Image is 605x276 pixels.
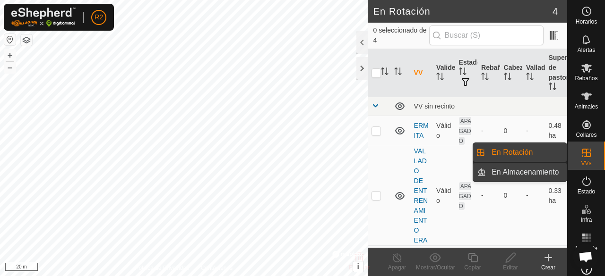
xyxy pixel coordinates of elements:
span: En Rotación [492,147,533,158]
a: En Rotación [486,143,567,162]
td: 0 [500,116,522,146]
span: Collares [576,132,596,138]
button: – [4,62,16,73]
th: Cabezas [500,49,522,97]
span: APAGADO [459,117,471,145]
div: Editar [492,263,529,272]
a: Política de Privacidad [135,264,189,272]
li: En Rotación [473,143,567,162]
span: Infra [580,217,592,223]
span: Alertas [578,47,595,53]
span: 0 seleccionado de 4 [373,25,429,45]
th: Vallado [522,49,544,97]
th: Superficie de pastoreo [545,49,567,97]
button: i [353,261,363,272]
div: Mostrar/Ocultar [416,263,454,272]
td: 0.33 ha [545,146,567,245]
span: 4 [553,4,558,18]
td: 0 [500,146,522,245]
button: Capas del Mapa [21,34,32,46]
span: En Almacenamiento [492,167,559,178]
button: Restablecer Mapa [4,34,16,45]
span: Rebaños [575,75,597,81]
td: Válido [432,146,455,245]
h2: En Rotación [373,6,553,17]
p-sorticon: Activar para ordenar [504,74,511,82]
span: APAGADO [459,182,471,210]
div: Chat abierto [573,244,598,269]
span: Mapa de Calor [570,245,603,257]
span: i [357,262,359,270]
div: Copiar [454,263,492,272]
p-sorticon: Activar para ordenar [381,69,389,76]
p-sorticon: Activar para ordenar [526,74,534,82]
div: Crear [529,263,567,272]
span: Eliminar [349,264,369,271]
div: - [481,191,496,201]
p-sorticon: Activar para ordenar [436,74,444,82]
input: Buscar (S) [429,25,544,45]
li: En Almacenamiento [473,163,567,182]
p-sorticon: Activar para ordenar [481,74,489,82]
img: Logo Gallagher [11,8,76,27]
th: Rebaño [477,49,500,97]
a: ERMITA [414,122,429,139]
p-sorticon: Activar para ordenar [549,84,556,92]
th: Estado [455,49,477,97]
td: 0.48 ha [545,116,567,146]
a: En Almacenamiento [486,163,567,182]
th: VV [410,49,432,97]
td: Válido [432,116,455,146]
div: Apagar [378,263,416,272]
th: Validez [432,49,455,97]
p-sorticon: Activar para ordenar [459,69,467,76]
div: - [481,126,496,136]
p-sorticon: Activar para ordenar [394,69,402,76]
button: + [4,50,16,61]
span: VVs [581,160,591,166]
span: Animales [575,104,598,109]
td: - [522,146,544,245]
td: - [522,116,544,146]
span: Horarios [576,19,597,25]
span: Estado [578,189,595,194]
a: VALLADO DE ENTRENAMIENTO ERA [414,147,428,244]
span: R2 [95,12,103,22]
div: VV sin recinto [414,102,563,110]
a: Contáctenos [201,264,233,272]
